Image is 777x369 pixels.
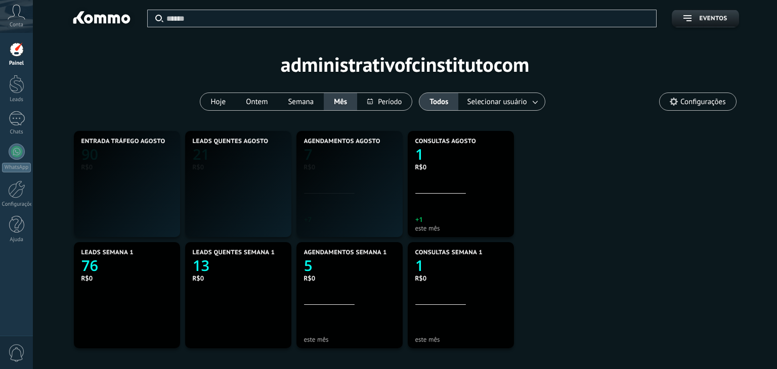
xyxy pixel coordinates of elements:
[304,249,387,256] span: Agendamentos Semana 1
[81,274,172,283] div: R$0
[415,145,424,164] text: 1
[2,237,31,243] div: Ajuda
[200,93,236,110] button: Hoje
[2,201,31,208] div: Configurações
[81,138,165,145] span: Entrada Tráfego Agosto
[193,256,284,275] a: 13
[304,274,395,283] div: R$0
[415,163,506,171] div: R$0
[415,249,483,256] span: Consultas Semana 1
[81,145,98,164] text: 90
[193,145,284,164] a: 21
[415,215,423,224] text: +1
[236,93,278,110] button: Ontem
[415,224,506,232] div: este mês
[415,138,477,145] span: Consultas Agosto
[415,256,424,275] text: 1
[2,97,31,103] div: Leads
[81,145,172,164] a: 90
[419,93,458,110] button: Todos
[193,249,275,256] span: Leads Quentes Semana 1
[2,129,31,135] div: Chats
[10,22,23,28] span: Conta
[81,256,172,275] a: 76
[193,138,269,145] span: Leads Quentes Agosto
[324,93,357,110] button: Mês
[699,15,727,22] span: Eventos
[415,336,506,343] div: este mês
[458,93,544,110] button: Selecionar usuário
[304,145,395,164] a: 7
[193,145,209,164] text: 21
[672,10,739,27] button: Eventos
[278,93,324,110] button: Semana
[304,145,313,164] text: 7
[81,256,98,275] text: 76
[415,145,506,164] a: 1
[415,256,506,275] a: 1
[304,215,312,224] text: +7
[415,274,506,283] div: R$0
[304,256,313,275] text: 5
[304,163,395,171] div: R$0
[193,163,284,171] div: R$0
[193,256,209,275] text: 13
[2,163,31,172] div: WhatsApp
[304,336,395,343] div: este mês
[304,256,395,275] a: 5
[465,95,529,109] span: Selecionar usuário
[193,274,284,283] div: R$0
[680,98,725,106] span: Configurações
[304,224,395,232] div: este mês
[304,138,380,145] span: Agendamentos Agosto
[81,163,172,171] div: R$0
[2,60,31,67] div: Painel
[81,249,134,256] span: Leads Semana 1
